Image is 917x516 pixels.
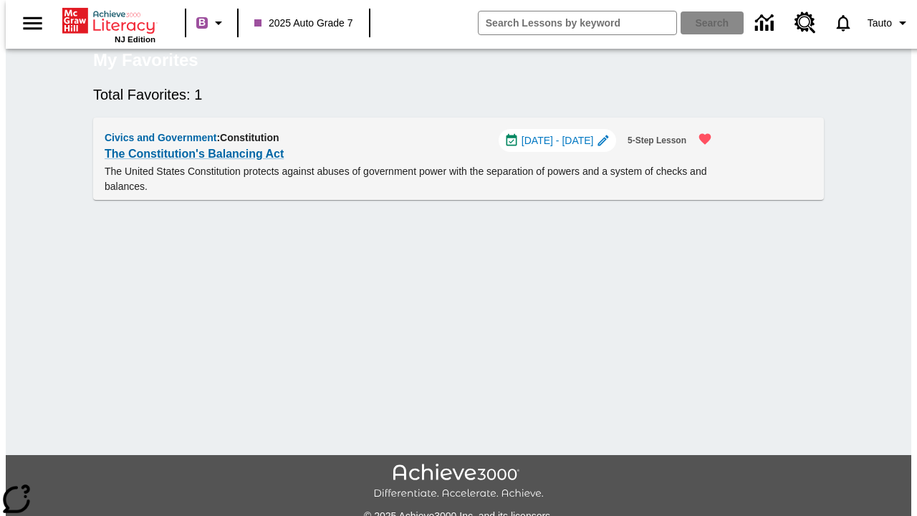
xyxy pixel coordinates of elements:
[499,129,616,152] div: Oct 07 - Oct 07 Choose Dates
[628,133,686,148] span: 5-Step Lesson
[105,144,284,164] a: The Constitution's Balancing Act
[479,11,676,34] input: search field
[825,4,862,42] a: Notifications
[115,35,155,44] span: NJ Edition
[62,5,155,44] div: Home
[373,464,544,500] img: Achieve3000 Differentiate Accelerate Achieve
[746,4,786,43] a: Data Center
[868,16,892,31] span: Tauto
[93,83,824,106] h6: Total Favorites: 1
[254,16,353,31] span: 2025 Auto Grade 7
[786,4,825,42] a: Resource Center, Will open in new tab
[862,10,917,36] button: Profile/Settings
[216,132,279,143] span: : Constitution
[622,129,692,153] button: 5-Step Lesson
[522,133,594,148] span: [DATE] - [DATE]
[62,6,155,35] a: Home
[93,49,198,72] h5: My Favorites
[11,2,54,44] button: Open side menu
[198,14,206,32] span: B
[191,10,233,36] button: Boost Class color is purple. Change class color
[105,132,216,143] span: Civics and Government
[105,164,721,194] p: The United States Constitution protects against abuses of government power with the separation of...
[689,123,721,155] button: Remove from Favorites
